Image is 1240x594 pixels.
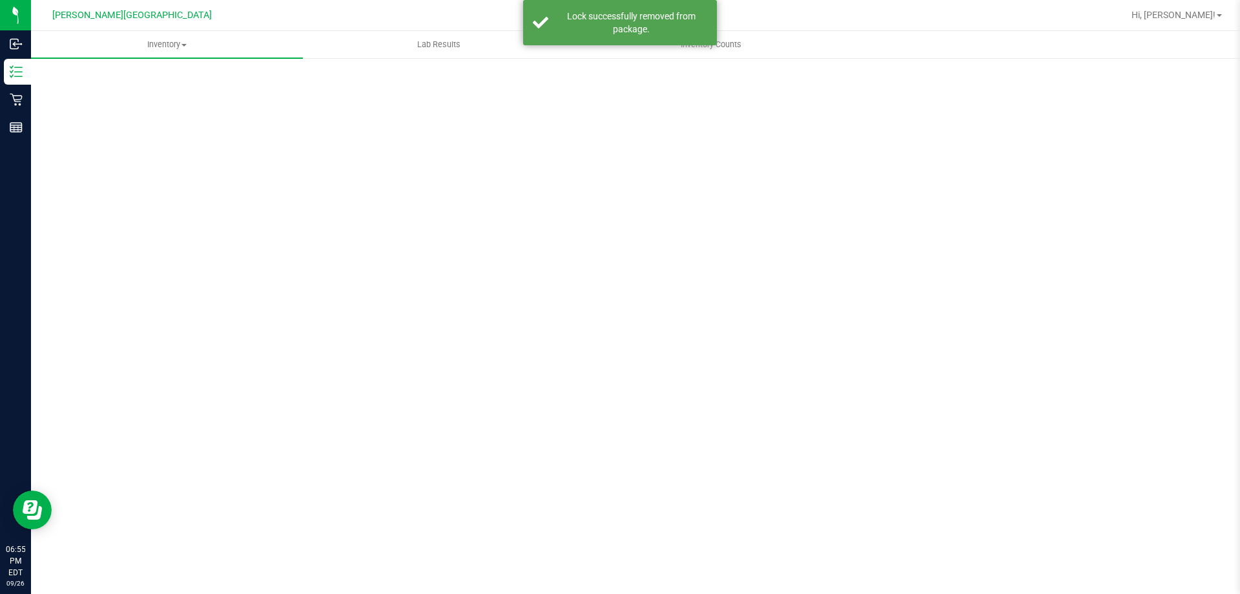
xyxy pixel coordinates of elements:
[1131,10,1215,20] span: Hi, [PERSON_NAME]!
[303,31,575,58] a: Lab Results
[10,65,23,78] inline-svg: Inventory
[31,39,303,50] span: Inventory
[6,544,25,578] p: 06:55 PM EDT
[31,31,303,58] a: Inventory
[13,491,52,529] iframe: Resource center
[10,37,23,50] inline-svg: Inbound
[6,578,25,588] p: 09/26
[52,10,212,21] span: [PERSON_NAME][GEOGRAPHIC_DATA]
[10,93,23,106] inline-svg: Retail
[400,39,478,50] span: Lab Results
[555,10,707,36] div: Lock successfully removed from package.
[10,121,23,134] inline-svg: Reports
